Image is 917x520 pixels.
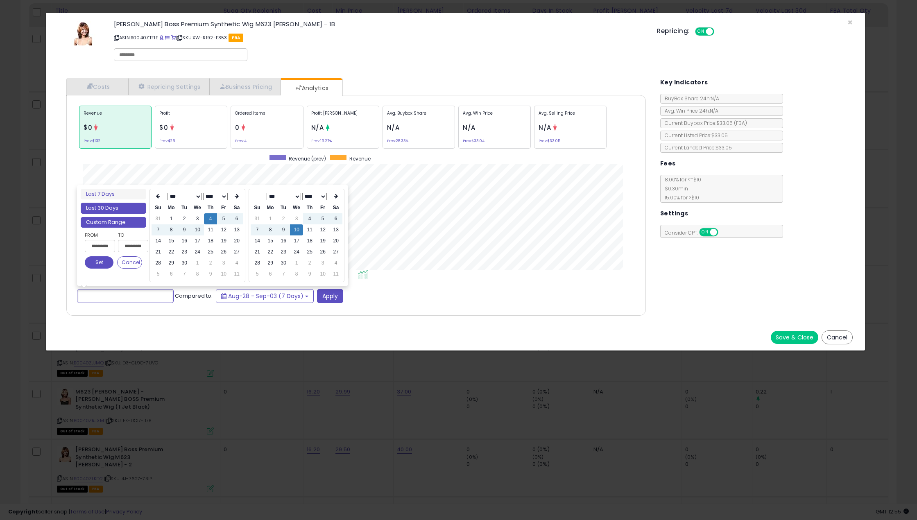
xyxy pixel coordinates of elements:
[230,258,243,269] td: 4
[539,140,560,142] small: Prev: $33.05
[290,202,303,213] th: We
[387,123,400,132] span: N/A
[303,213,316,224] td: 4
[178,246,191,258] td: 23
[290,269,303,280] td: 8
[661,132,728,139] span: Current Listed Price: $33.05
[713,28,726,35] span: OFF
[159,34,164,41] a: BuyBox page
[822,330,853,344] button: Cancel
[165,235,178,246] td: 15
[264,246,277,258] td: 22
[165,224,178,235] td: 8
[290,246,303,258] td: 24
[128,78,209,95] a: Repricing Settings
[316,224,329,235] td: 12
[217,213,230,224] td: 5
[71,21,95,45] img: 41ubivuzthL._SL60_.jpg
[661,120,747,127] span: Current Buybox Price:
[217,269,230,280] td: 10
[230,269,243,280] td: 11
[661,144,732,151] span: Current Landed Price: $33.05
[290,258,303,269] td: 1
[251,213,264,224] td: 31
[277,224,290,235] td: 9
[251,235,264,246] td: 14
[81,189,146,200] li: Last 7 Days
[191,246,204,258] td: 24
[165,34,170,41] a: All offer listings
[316,246,329,258] td: 26
[191,202,204,213] th: We
[290,213,303,224] td: 3
[114,21,645,27] h3: [PERSON_NAME] Boss Premium Synthetic Wig M623 [PERSON_NAME] - 1B
[217,246,230,258] td: 26
[539,123,551,132] span: N/A
[251,224,264,235] td: 7
[67,78,128,95] a: Costs
[230,213,243,224] td: 6
[114,31,645,44] p: ASIN: B0040ZTFIE | SKU: XW-R192-E353
[311,123,324,132] span: N/A
[463,123,475,132] span: N/A
[717,229,730,236] span: OFF
[847,16,853,28] span: ×
[178,224,191,235] td: 9
[316,269,329,280] td: 10
[660,77,708,88] h5: Key Indicators
[85,231,113,239] label: From
[277,202,290,213] th: Tu
[159,110,223,122] p: Profit
[235,140,247,142] small: Prev: 4
[303,235,316,246] td: 18
[152,202,165,213] th: Su
[657,28,690,34] h5: Repricing:
[89,292,163,300] span: Sep-04 - Sep-10 (7 Days)
[204,269,217,280] td: 9
[660,158,676,169] h5: Fees
[117,256,143,269] button: Cancel
[264,224,277,235] td: 8
[316,258,329,269] td: 3
[165,258,178,269] td: 29
[660,208,688,219] h5: Settings
[175,292,213,299] span: Compared to:
[191,258,204,269] td: 1
[277,269,290,280] td: 7
[277,235,290,246] td: 16
[329,246,342,258] td: 27
[661,107,718,114] span: Avg. Win Price 24h: N/A
[387,110,451,122] p: Avg. Buybox Share
[290,235,303,246] td: 17
[303,246,316,258] td: 25
[217,224,230,235] td: 12
[204,246,217,258] td: 25
[661,229,729,236] span: Consider CPT:
[204,213,217,224] td: 4
[204,202,217,213] th: Th
[303,202,316,213] th: Th
[228,292,303,300] span: Aug-28 - Sep-03 (7 Days)
[251,258,264,269] td: 28
[463,140,485,142] small: Prev: $33.04
[118,231,142,239] label: To
[264,235,277,246] td: 15
[303,269,316,280] td: 9
[303,258,316,269] td: 2
[209,78,281,95] a: Business Pricing
[311,110,375,122] p: Profit [PERSON_NAME]
[204,224,217,235] td: 11
[539,110,602,122] p: Avg. Selling Price
[303,224,316,235] td: 11
[191,224,204,235] td: 10
[661,185,688,192] span: $0.30 min
[277,213,290,224] td: 2
[251,246,264,258] td: 21
[316,202,329,213] th: Fr
[178,235,191,246] td: 16
[165,213,178,224] td: 1
[84,123,92,132] span: $0
[152,258,165,269] td: 28
[152,246,165,258] td: 21
[316,235,329,246] td: 19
